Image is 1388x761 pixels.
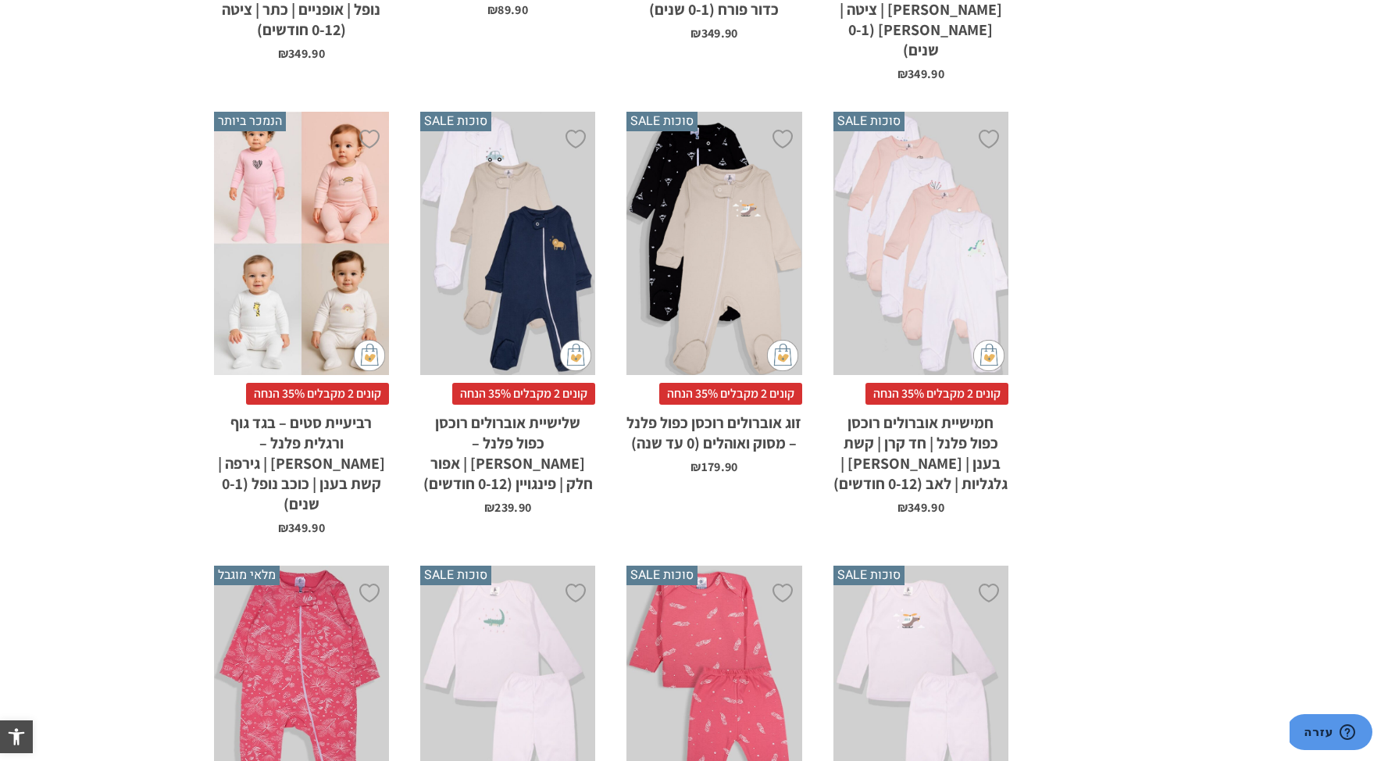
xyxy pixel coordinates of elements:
h2: חמישיית אוברולים רוכסן כפול פלנל | חד קרן | קשת בענן | [PERSON_NAME] | גלגליות | לאב (0-12 חודשים) [833,405,1008,494]
span: סוכות SALE [420,566,491,584]
img: cat-mini-atc.png [354,340,385,371]
a: סוכות SALE זוג אוברולים רוכסן כפול פלנל - מסוק ואוהלים (0 עד שנה) קונים 2 מקבלים 35% הנחהזוג אובר... [626,112,801,473]
span: ₪ [278,45,288,62]
span: מלאי מוגבל [214,566,280,584]
bdi: 89.90 [487,2,528,18]
bdi: 349.90 [278,520,325,536]
h2: שלישיית אוברולים רוכסן כפול פלנל – [PERSON_NAME] | אפור חלק | פינגויין (0-12 חודשים) [420,405,595,494]
a: הנמכר ביותר רביעיית סטים – בגד גוף ורגלית פלנל - לב | גירפה | קשת בענן | כוכב נופל (0-1 שנים) קונ... [214,112,389,534]
span: סוכות SALE [833,566,905,584]
img: cat-mini-atc.png [560,340,591,371]
span: ₪ [484,499,494,516]
bdi: 239.90 [484,499,531,516]
bdi: 349.90 [278,45,325,62]
iframe: פותח יישומון שאפשר לשוחח בו בצ'אט עם אחד הנציגים שלנו [1290,714,1372,753]
a: סוכות SALE חמישיית אוברולים רוכסן כפול פלנל | חד קרן | קשת בענן | פרח | גלגליות | לאב (0-12 חודשי... [833,112,1008,514]
span: קונים 2 מקבלים 35% הנחה [452,383,595,405]
span: ₪ [897,66,908,82]
img: cat-mini-atc.png [767,340,798,371]
span: ₪ [487,2,498,18]
bdi: 349.90 [897,499,944,516]
span: סוכות SALE [626,112,698,130]
span: סוכות SALE [833,112,905,130]
span: קונים 2 מקבלים 35% הנחה [659,383,802,405]
span: ₪ [690,25,701,41]
a: סוכות SALE שלישיית אוברולים רוכסן כפול פלנל - אריה | אפור חלק | פינגויין (0-12 חודשים) קונים 2 מק... [420,112,595,514]
span: ₪ [690,459,701,475]
span: ₪ [897,499,908,516]
h2: זוג אוברולים רוכסן כפול פלנל – מסוק ואוהלים (0 עד שנה) [626,405,801,453]
span: סוכות SALE [420,112,491,130]
bdi: 179.90 [690,459,737,475]
span: ₪ [278,520,288,536]
bdi: 349.90 [897,66,944,82]
img: cat-mini-atc.png [973,340,1004,371]
h2: רביעיית סטים – בגד גוף ורגלית פלנל – [PERSON_NAME] | גירפה | קשת בענן | כוכב נופל (0-1 שנים) [214,405,389,514]
span: הנמכר ביותר [214,112,286,130]
span: קונים 2 מקבלים 35% הנחה [246,383,389,405]
span: קונים 2 מקבלים 35% הנחה [865,383,1008,405]
span: סוכות SALE [626,566,698,584]
bdi: 349.90 [690,25,737,41]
